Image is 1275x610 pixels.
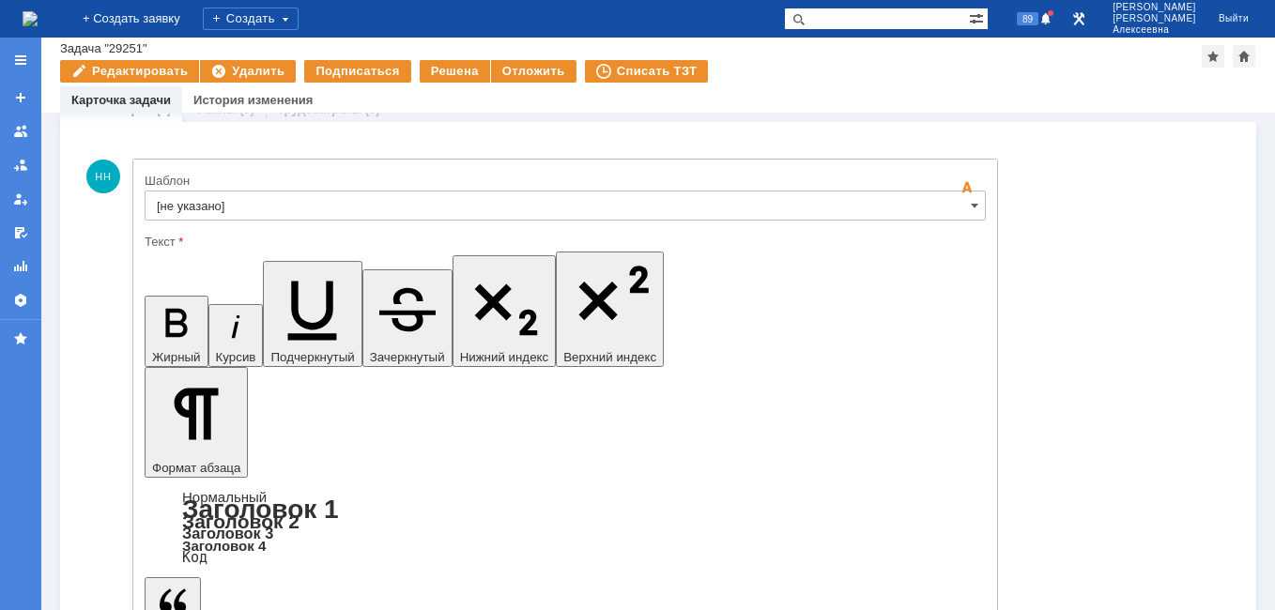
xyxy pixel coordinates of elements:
[1202,45,1224,68] div: Добавить в избранное
[1017,12,1038,25] span: 89
[182,525,273,541] a: Заголовок 3
[216,350,256,364] span: Курсив
[152,350,201,364] span: Жирный
[152,461,240,475] span: Формат абзаца
[1113,13,1196,24] span: [PERSON_NAME]
[6,116,36,146] a: Заявки на командах
[193,93,313,107] a: История изменения
[23,11,38,26] a: Перейти на домашнюю страницу
[556,252,664,367] button: Верхний индекс
[203,8,299,30] div: Создать
[956,176,978,199] span: Скрыть панель инструментов
[1113,24,1196,36] span: Алексеевна
[263,261,361,367] button: Подчеркнутый
[145,175,982,187] div: Шаблон
[208,304,264,367] button: Курсив
[362,269,453,367] button: Зачеркнутый
[182,511,300,532] a: Заголовок 2
[453,255,557,367] button: Нижний индекс
[182,538,266,554] a: Заголовок 4
[145,491,986,564] div: Формат абзаца
[6,285,36,315] a: Настройки
[1113,2,1196,13] span: [PERSON_NAME]
[370,350,445,364] span: Зачеркнутый
[969,8,988,26] span: Расширенный поиск
[460,350,549,364] span: Нижний индекс
[1233,45,1255,68] div: Сделать домашней страницей
[182,549,207,566] a: Код
[6,218,36,248] a: Мои согласования
[1068,8,1090,30] a: Перейти в интерфейс администратора
[145,236,982,248] div: Текст
[6,252,36,282] a: Отчеты
[6,83,36,113] a: Создать заявку
[145,296,208,367] button: Жирный
[86,160,120,193] span: НН
[60,41,147,55] div: Задача "29251"
[6,184,36,214] a: Мои заявки
[182,495,339,524] a: Заголовок 1
[563,350,656,364] span: Верхний индекс
[23,11,38,26] img: logo
[270,350,354,364] span: Подчеркнутый
[6,150,36,180] a: Заявки в моей ответственности
[71,93,171,107] a: Карточка задачи
[145,367,248,478] button: Формат абзаца
[182,489,267,505] a: Нормальный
